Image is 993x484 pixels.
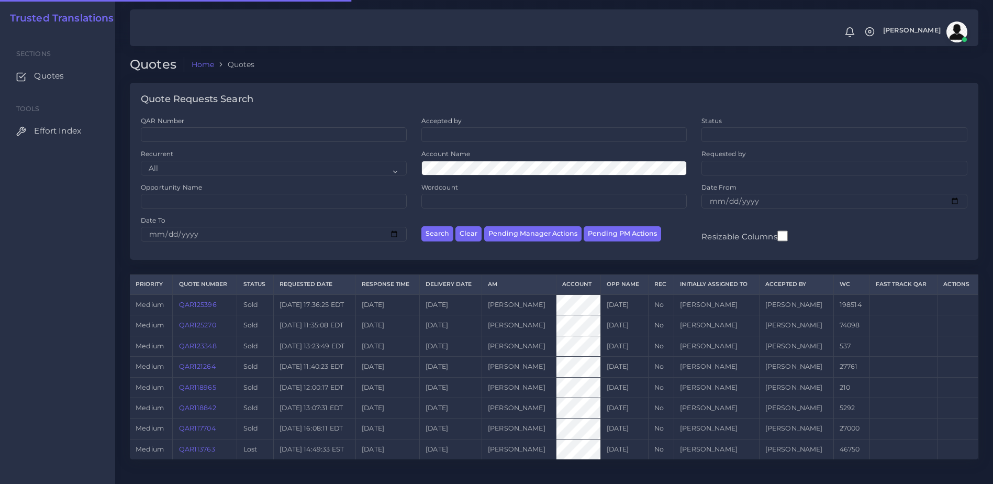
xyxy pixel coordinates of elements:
[600,398,648,418] td: [DATE]
[237,336,274,356] td: Sold
[556,275,600,294] th: Account
[141,216,165,225] label: Date To
[173,275,237,294] th: Quote Number
[482,377,556,398] td: [PERSON_NAME]
[600,315,648,336] td: [DATE]
[648,294,674,315] td: No
[674,357,760,377] td: [PERSON_NAME]
[674,336,760,356] td: [PERSON_NAME]
[419,419,482,439] td: [DATE]
[274,377,356,398] td: [DATE] 12:00:17 EDT
[833,357,870,377] td: 27761
[136,362,164,370] span: medium
[141,94,253,105] h4: Quote Requests Search
[600,357,648,377] td: [DATE]
[421,116,462,125] label: Accepted by
[701,183,737,192] label: Date From
[833,294,870,315] td: 198514
[237,357,274,377] td: Sold
[759,336,833,356] td: [PERSON_NAME]
[136,404,164,412] span: medium
[833,275,870,294] th: WC
[237,377,274,398] td: Sold
[674,294,760,315] td: [PERSON_NAME]
[584,226,661,241] button: Pending PM Actions
[274,275,356,294] th: Requested Date
[674,275,760,294] th: Initially Assigned to
[455,226,482,241] button: Clear
[648,377,674,398] td: No
[421,183,458,192] label: Wordcount
[355,377,419,398] td: [DATE]
[759,275,833,294] th: Accepted by
[214,59,254,70] li: Quotes
[237,315,274,336] td: Sold
[419,336,482,356] td: [DATE]
[34,70,64,82] span: Quotes
[600,275,648,294] th: Opp Name
[648,336,674,356] td: No
[130,275,173,294] th: Priority
[237,419,274,439] td: Sold
[484,226,582,241] button: Pending Manager Actions
[355,398,419,418] td: [DATE]
[777,229,788,243] input: Resizable Columns
[674,439,760,459] td: [PERSON_NAME]
[141,116,184,125] label: QAR Number
[8,120,107,142] a: Effort Index
[674,315,760,336] td: [PERSON_NAME]
[701,229,787,243] label: Resizable Columns
[274,336,356,356] td: [DATE] 13:23:49 EDT
[701,116,722,125] label: Status
[274,315,356,336] td: [DATE] 11:35:08 EDT
[355,275,419,294] th: Response Time
[179,404,216,412] a: QAR118842
[419,315,482,336] td: [DATE]
[274,398,356,418] td: [DATE] 13:07:31 EDT
[421,226,453,241] button: Search
[179,383,216,391] a: QAR118965
[870,275,937,294] th: Fast Track QAR
[355,294,419,315] td: [DATE]
[878,21,971,42] a: [PERSON_NAME]avatar
[179,362,216,370] a: QAR121264
[419,377,482,398] td: [DATE]
[136,424,164,432] span: medium
[355,336,419,356] td: [DATE]
[179,445,215,453] a: QAR113763
[600,377,648,398] td: [DATE]
[937,275,978,294] th: Actions
[648,315,674,336] td: No
[759,398,833,418] td: [PERSON_NAME]
[274,294,356,315] td: [DATE] 17:36:25 EDT
[3,13,114,25] a: Trusted Translations
[237,294,274,315] td: Sold
[482,294,556,315] td: [PERSON_NAME]
[674,398,760,418] td: [PERSON_NAME]
[136,301,164,309] span: medium
[600,336,648,356] td: [DATE]
[141,149,173,158] label: Recurrent
[482,357,556,377] td: [PERSON_NAME]
[600,294,648,315] td: [DATE]
[833,439,870,459] td: 46750
[141,183,202,192] label: Opportunity Name
[701,149,746,158] label: Requested by
[136,445,164,453] span: medium
[136,321,164,329] span: medium
[355,357,419,377] td: [DATE]
[759,377,833,398] td: [PERSON_NAME]
[482,439,556,459] td: [PERSON_NAME]
[136,383,164,391] span: medium
[355,315,419,336] td: [DATE]
[759,315,833,336] td: [PERSON_NAME]
[274,419,356,439] td: [DATE] 16:08:11 EDT
[179,342,217,350] a: QAR123348
[482,398,556,418] td: [PERSON_NAME]
[833,419,870,439] td: 27000
[274,439,356,459] td: [DATE] 14:49:33 EST
[759,294,833,315] td: [PERSON_NAME]
[179,424,216,432] a: QAR117704
[482,275,556,294] th: AM
[355,419,419,439] td: [DATE]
